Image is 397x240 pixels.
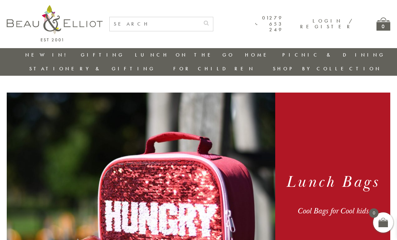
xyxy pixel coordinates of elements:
[273,65,382,72] a: Shop by collection
[81,52,124,58] a: Gifting
[282,52,385,58] a: Picnic & Dining
[110,17,200,31] input: SEARCH
[376,18,390,31] a: 0
[255,15,283,33] a: 01279 653 249
[369,208,378,218] span: 0
[25,52,70,58] a: New in!
[281,206,385,216] div: Cool Bags for Cool kids
[135,52,234,58] a: Lunch On The Go
[7,5,103,41] img: logo
[245,52,272,58] a: Home
[300,18,353,30] a: Login / Register
[173,65,255,72] a: For Children
[29,65,155,72] a: Stationery & Gifting
[281,172,385,193] h1: Lunch Bags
